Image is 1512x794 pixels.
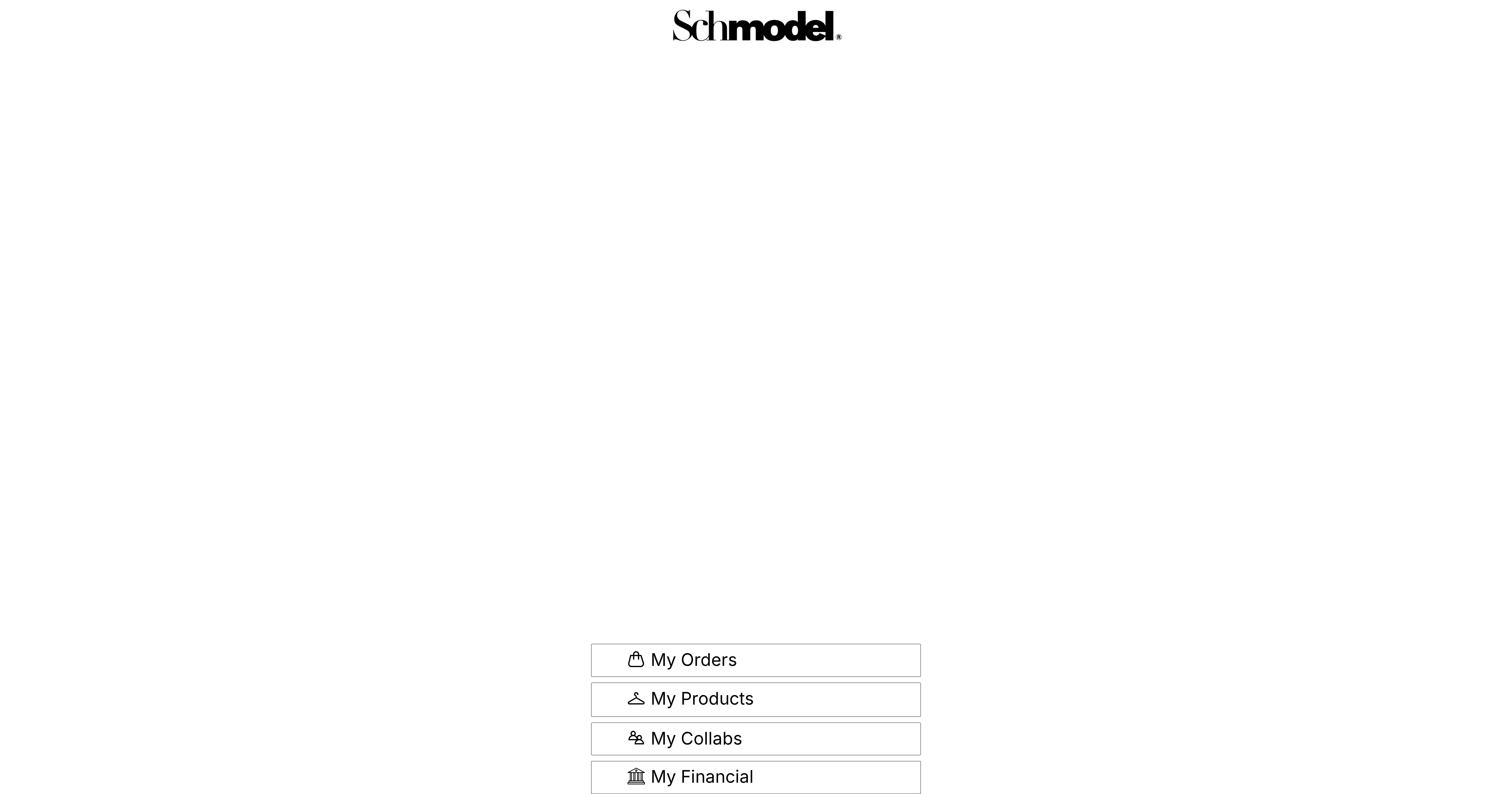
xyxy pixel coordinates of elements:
span: My Orders [651,651,737,670]
span: My Collabs [651,729,742,748]
a: My Financial [591,761,921,794]
span: My Financial [651,768,754,787]
a: My Orders [591,644,921,677]
a: My Collabs [591,723,921,755]
span: My Products [651,690,754,710]
a: My Products [591,683,921,717]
